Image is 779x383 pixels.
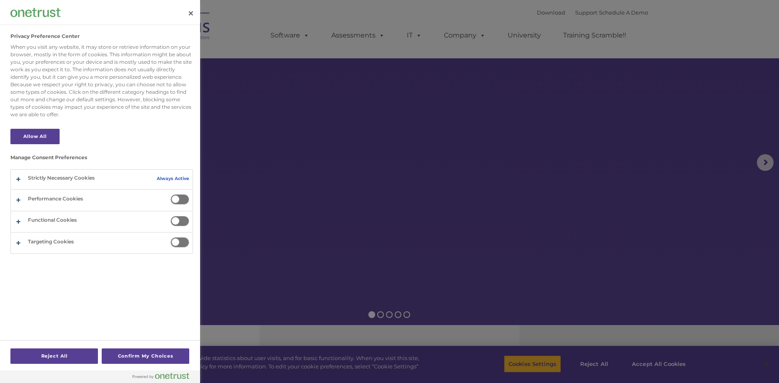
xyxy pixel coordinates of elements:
h3: Manage Consent Preferences [10,155,193,165]
button: Reject All [10,348,98,364]
div: When you visit any website, it may store or retrieve information on your browser, mostly in the f... [10,43,193,118]
div: Company Logo [10,4,60,21]
button: Confirm My Choices [102,348,189,364]
button: Close [182,4,200,23]
img: Powered by OneTrust Opens in a new Tab [133,373,189,379]
span: Last name [116,55,141,61]
img: Company Logo [10,8,60,17]
a: Powered by OneTrust Opens in a new Tab [133,373,196,383]
span: Phone number [116,89,151,95]
h2: Privacy Preference Center [10,33,80,39]
button: Allow All [10,129,60,144]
